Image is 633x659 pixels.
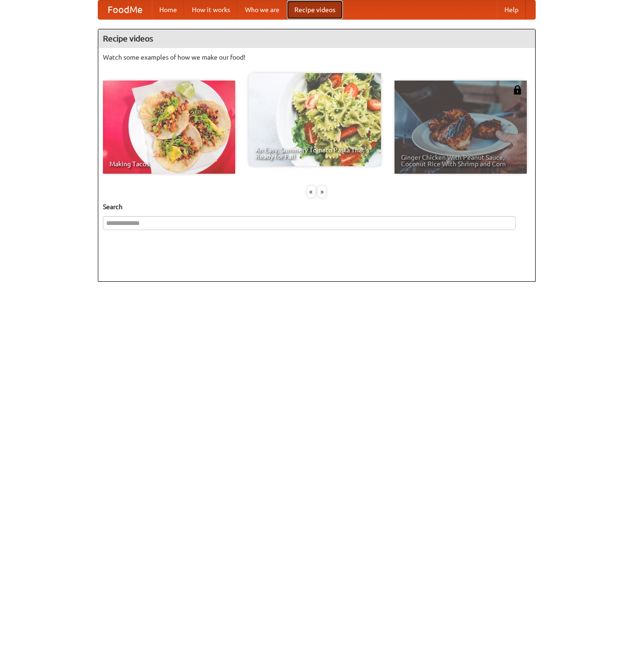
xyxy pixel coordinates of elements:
img: 483408.png [513,85,522,95]
a: Help [497,0,526,19]
span: Making Tacos [109,161,229,167]
a: How it works [184,0,238,19]
div: » [318,186,326,197]
h4: Recipe videos [98,29,535,48]
a: Home [152,0,184,19]
a: An Easy, Summery Tomato Pasta That's Ready for Fall [249,73,381,166]
a: FoodMe [98,0,152,19]
h5: Search [103,202,531,211]
a: Recipe videos [287,0,343,19]
a: Who we are [238,0,287,19]
div: « [307,186,315,197]
a: Making Tacos [103,81,235,174]
p: Watch some examples of how we make our food! [103,53,531,62]
span: An Easy, Summery Tomato Pasta That's Ready for Fall [255,147,374,160]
